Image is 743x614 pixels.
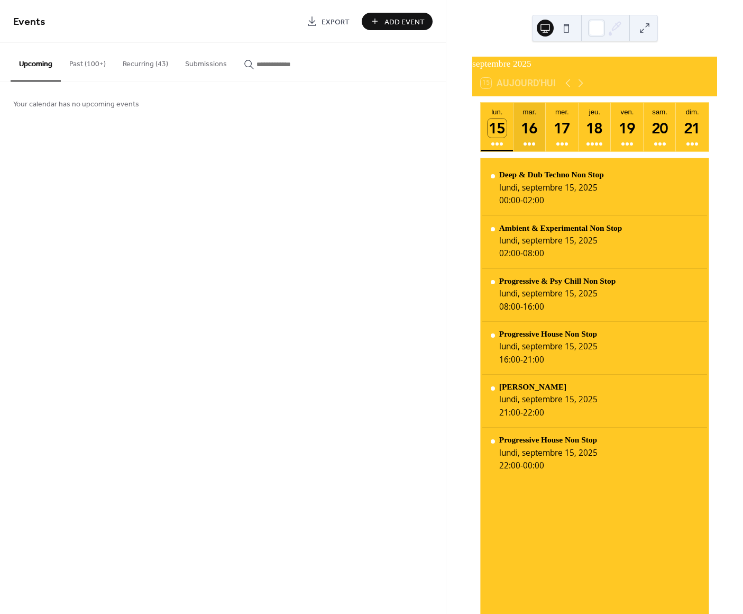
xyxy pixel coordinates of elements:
[683,119,702,138] div: 21
[585,119,604,138] div: 18
[523,301,544,312] span: 16:00
[299,13,357,30] a: Export
[499,223,622,233] div: Ambient & Experimental Non Stop
[520,407,523,418] span: -
[481,103,513,151] button: lun.15
[614,108,640,116] div: ven.
[499,182,604,193] div: lundi, septembre 15, 2025
[582,108,608,116] div: jeu.
[499,195,520,205] span: 00:00
[499,407,520,418] span: 21:00
[499,394,598,404] div: lundi, septembre 15, 2025
[61,43,114,80] button: Past (100+)
[520,195,523,205] span: -
[647,108,673,116] div: sam.
[650,119,669,138] div: 20
[513,103,546,151] button: mar.16
[499,235,622,246] div: lundi, septembre 15, 2025
[177,43,235,80] button: Submissions
[499,276,616,286] div: Progressive & Psy Chill Non Stop
[523,460,544,471] span: 00:00
[384,16,425,28] span: Add Event
[499,248,520,258] span: 02:00
[114,43,177,80] button: Recurring (43)
[523,195,544,205] span: 02:00
[484,108,510,116] div: lun.
[499,288,616,299] div: lundi, septembre 15, 2025
[499,170,604,179] div: Deep & Dub Techno Non Stop
[13,12,45,32] span: Events
[499,447,598,458] div: lundi, septembre 15, 2025
[523,248,544,258] span: 08:00
[579,103,611,151] button: jeu.18
[499,354,520,365] span: 16:00
[520,248,523,258] span: -
[322,16,350,28] span: Export
[618,119,637,138] div: 19
[520,460,523,471] span: -
[472,57,717,70] div: septembre 2025
[549,108,575,116] div: mer.
[362,13,433,30] button: Add Event
[520,354,523,365] span: -
[488,119,507,138] div: 15
[553,119,572,138] div: 17
[499,341,598,351] div: lundi, septembre 15, 2025
[13,99,139,110] span: Your calendar has no upcoming events
[644,103,676,151] button: sam.20
[499,301,520,312] span: 08:00
[679,108,705,116] div: dim.
[676,103,709,151] button: dim.21
[499,382,598,392] div: [PERSON_NAME]
[611,103,644,151] button: ven.19
[520,119,539,138] div: 16
[546,103,579,151] button: mer.17
[499,460,520,471] span: 22:00
[523,354,544,365] span: 21:00
[523,407,544,418] span: 22:00
[499,435,598,445] div: Progressive House Non Stop
[520,301,523,312] span: -
[499,329,598,339] div: Progressive House Non Stop
[11,43,61,82] button: Upcoming
[517,108,543,116] div: mar.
